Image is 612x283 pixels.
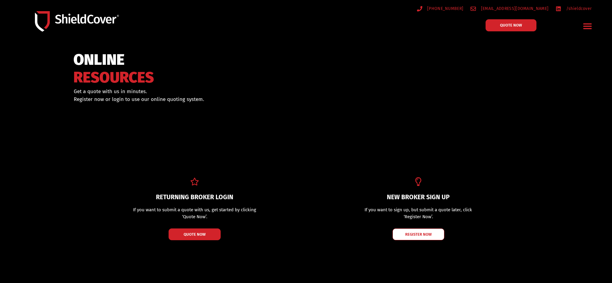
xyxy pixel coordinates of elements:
[405,232,432,236] span: REGISTER NOW
[565,5,592,12] span: /shieldcover
[387,193,450,201] a: NEW BROKER SIGN UP​
[556,5,592,12] a: /shieldcover
[354,206,483,220] p: If you want to sign up, but submit a quote later, click ‘Register Now’.
[117,194,273,200] h2: RETURNING BROKER LOGIN
[129,206,261,220] p: If you want to submit a quote with us, get started by clicking ‘Quote Now’.
[480,5,548,12] span: [EMAIL_ADDRESS][DOMAIN_NAME]
[74,88,298,103] p: Get a quote with us in minutes. Register now or login to use our online quoting system.
[471,5,548,12] a: [EMAIL_ADDRESS][DOMAIN_NAME]
[486,19,536,31] a: QUOTE NOW
[500,23,522,27] span: QUOTE NOW
[393,228,444,240] a: REGISTER NOW
[417,5,464,12] a: [PHONE_NUMBER]
[73,54,154,66] span: ONLINE
[35,11,119,32] img: Shield-Cover-Underwriting-Australia-logo-full
[184,232,206,236] span: QUOTE NOW
[581,19,595,33] div: Menu Toggle
[426,5,463,12] span: [PHONE_NUMBER]
[169,228,221,240] a: QUOTE NOW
